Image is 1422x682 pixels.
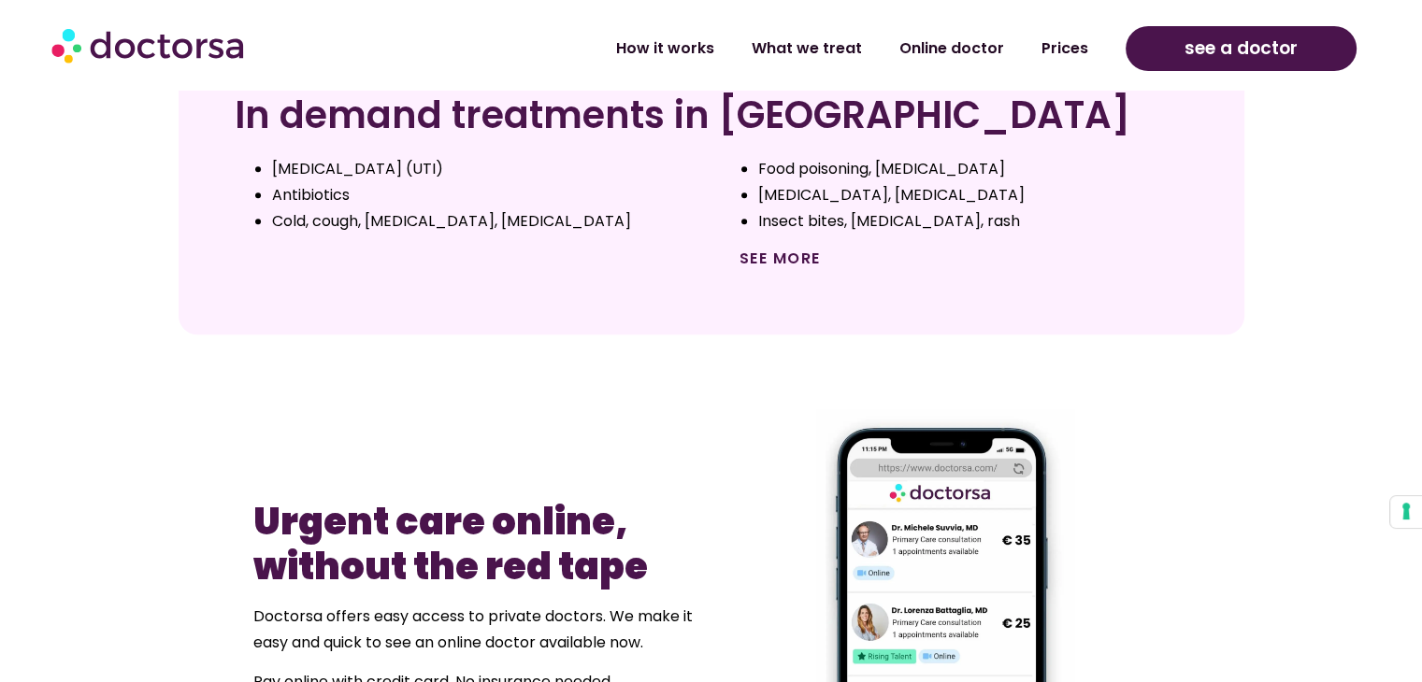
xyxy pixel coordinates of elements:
[1023,27,1107,70] a: Prices
[272,208,702,234] li: Cold, cough, [MEDICAL_DATA], [MEDICAL_DATA]
[733,27,881,70] a: What we treat
[758,182,1188,208] li: [MEDICAL_DATA], [MEDICAL_DATA]
[1126,26,1357,71] a: see a doctor
[881,27,1023,70] a: Online doctor
[235,92,1188,137] h2: In demand treatments in [GEOGRAPHIC_DATA]
[253,495,648,592] b: Urgent care online, without the red tape
[758,156,1188,182] li: Food poisoning, [MEDICAL_DATA]
[253,604,702,656] p: Doctorsa offers easy access to private doctors. We make it easy and quick to see an online doctor...
[1185,34,1298,64] span: see a doctor
[272,182,702,208] li: Antibiotics
[758,208,1188,234] li: Insect bites, [MEDICAL_DATA], rash
[1390,496,1422,528] button: Your consent preferences for tracking technologies
[375,27,1107,70] nav: Menu
[272,156,702,182] li: [MEDICAL_DATA] (UTI)
[740,248,821,269] a: See more
[597,27,733,70] a: How it works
